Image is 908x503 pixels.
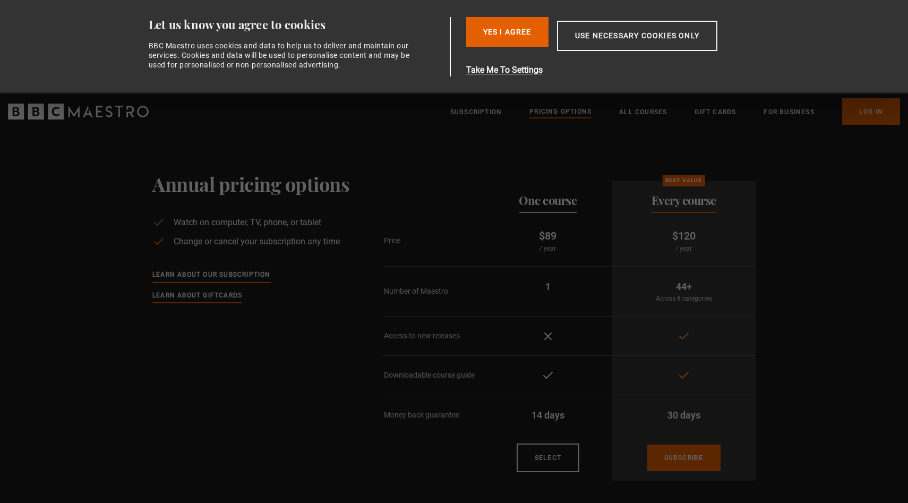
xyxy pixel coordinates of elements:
a: Learn about giftcards [152,290,242,302]
h2: Every course [652,194,716,207]
a: Pricing Options [529,106,592,118]
p: Number of Maestro [384,286,484,297]
div: BBC Maestro uses cookies and data to help us to deliver and maintain our services. Cookies and da... [149,41,416,70]
button: Use necessary cookies only [557,21,717,51]
p: Across 8 categories [620,294,747,303]
li: Change or cancel your subscription any time [152,235,349,248]
p: 44+ [620,279,747,294]
p: Access to new releases [384,330,484,342]
p: 14 days [493,408,604,422]
a: Log In [842,98,900,125]
nav: Primary [450,98,900,125]
p: $120 [620,228,747,244]
h2: One course [519,194,577,207]
button: Take Me To Settings [466,64,768,76]
a: Courses [517,444,579,472]
a: Gift Cards [695,107,736,117]
a: Subscription [450,107,502,117]
p: Best value [662,175,705,186]
a: For business [764,107,814,117]
a: Subscribe [647,445,721,471]
p: Money back guarantee [384,410,484,421]
button: Yes I Agree [466,17,549,47]
p: / year [620,244,747,253]
p: Price [384,235,484,246]
h1: Annual pricing options [152,173,349,195]
a: All Courses [619,107,667,117]
p: Downloadable course guide [384,370,484,381]
p: 1 [493,279,604,294]
p: 30 days [620,408,747,422]
p: / year [493,244,604,253]
a: Learn about our subscription [152,269,271,281]
div: Let us know you agree to cookies [149,17,446,32]
p: $89 [493,228,604,244]
svg: BBC Maestro [8,104,149,120]
li: Watch on computer, TV, phone, or tablet [152,216,349,229]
